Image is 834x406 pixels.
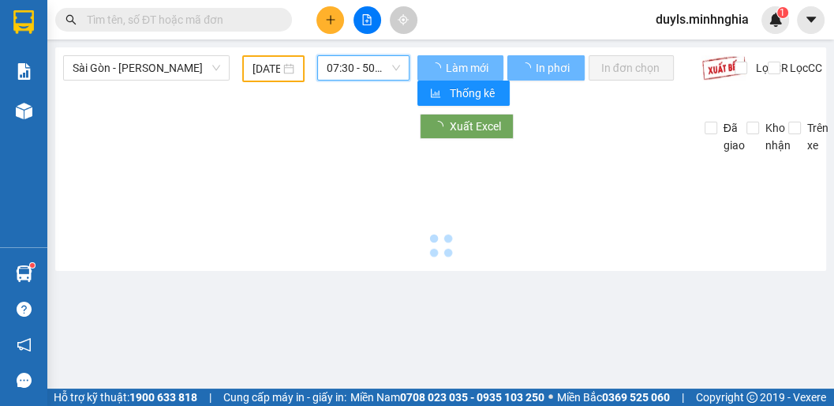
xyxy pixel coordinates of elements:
[417,55,503,81] button: Làm mới
[316,6,344,34] button: plus
[16,103,32,119] img: warehouse-icon
[432,121,450,132] span: loading
[602,391,670,404] strong: 0369 525 060
[520,62,533,73] span: loading
[13,10,34,34] img: logo-vxr
[430,88,443,100] span: bar-chart
[87,11,273,28] input: Tìm tên, số ĐT hoặc mã đơn
[769,13,783,27] img: icon-new-feature
[223,389,346,406] span: Cung cấp máy in - giấy in:
[361,14,372,25] span: file-add
[780,7,785,18] span: 1
[446,59,491,77] span: Làm mới
[430,62,443,73] span: loading
[701,55,746,81] img: 9k=
[777,7,788,18] sup: 1
[450,85,497,102] span: Thống kê
[589,55,675,81] button: In đơn chọn
[350,389,544,406] span: Miền Nam
[327,56,400,80] span: 07:30 - 50H-302.50
[17,337,32,352] span: notification
[65,14,77,25] span: search
[209,389,211,406] span: |
[536,59,572,77] span: In phơi
[390,6,417,34] button: aim
[548,394,553,400] span: ⚪️
[804,13,818,27] span: caret-down
[17,302,32,317] span: question-circle
[398,14,409,25] span: aim
[557,389,670,406] span: Miền Bắc
[73,56,220,80] span: Sài Gòn - Phan Rí
[643,9,761,29] span: duyls.minhnghia
[682,389,684,406] span: |
[17,373,32,388] span: message
[746,392,757,403] span: copyright
[717,119,751,154] span: Đã giao
[450,118,501,135] span: Xuất Excel
[353,6,381,34] button: file-add
[129,391,197,404] strong: 1900 633 818
[16,63,32,80] img: solution-icon
[325,14,336,25] span: plus
[420,114,514,139] button: Xuất Excel
[507,55,585,81] button: In phơi
[759,119,797,154] span: Kho nhận
[54,389,197,406] span: Hỗ trợ kỹ thuật:
[30,263,35,268] sup: 1
[797,6,825,34] button: caret-down
[16,265,32,282] img: warehouse-icon
[252,60,280,77] input: 11/10/2025
[417,81,510,106] button: bar-chartThống kê
[400,391,544,404] strong: 0708 023 035 - 0935 103 250
[783,59,824,77] span: Lọc CC
[750,59,791,77] span: Lọc CR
